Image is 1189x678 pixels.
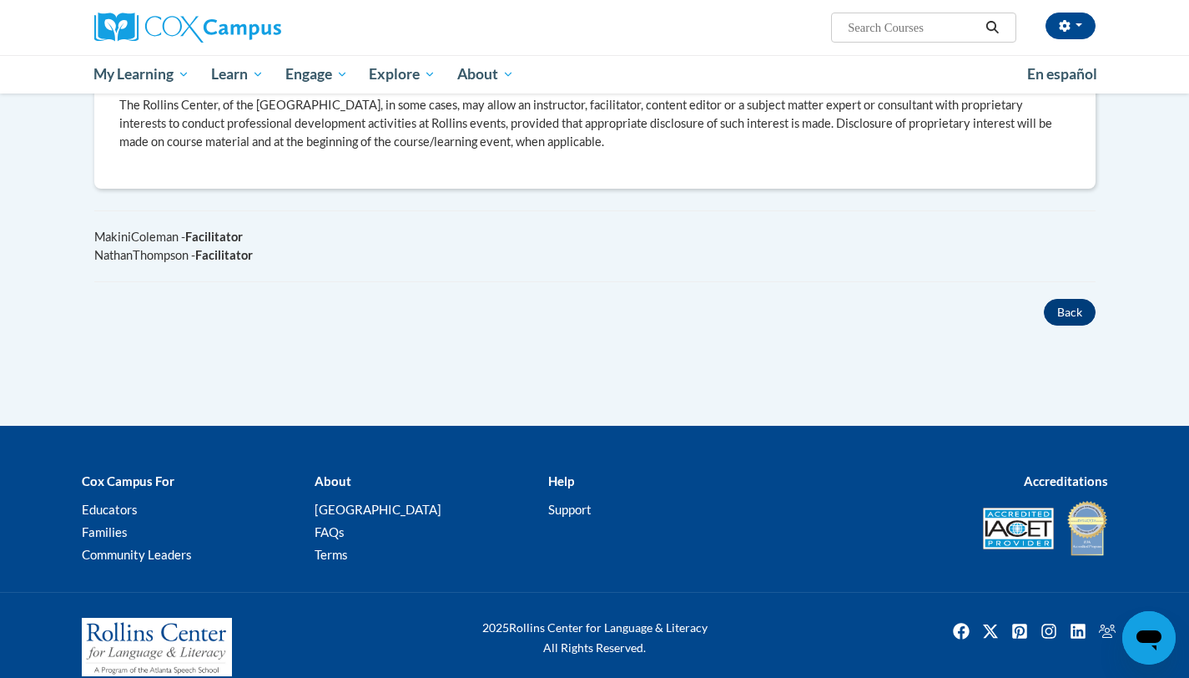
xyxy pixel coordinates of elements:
[457,64,514,84] span: About
[446,55,525,94] a: About
[315,502,441,517] a: [GEOGRAPHIC_DATA]
[1044,299,1096,326] button: Back
[315,547,348,562] a: Terms
[1035,618,1062,645] img: Instagram icon
[1006,618,1033,645] a: Pinterest
[315,524,345,539] a: FAQs
[1094,618,1121,645] a: Facebook Group
[195,248,253,262] b: Facilitator
[211,64,264,84] span: Learn
[948,618,975,645] a: Facebook
[94,13,281,43] img: Cox Campus
[948,618,975,645] img: Facebook icon
[83,55,201,94] a: My Learning
[1045,13,1096,39] button: Account Settings
[983,508,1054,549] img: Accredited IACET® Provider
[94,13,411,43] a: Cox Campus
[1065,618,1091,645] img: LinkedIn icon
[82,547,192,562] a: Community Leaders
[275,55,359,94] a: Engage
[315,473,351,488] b: About
[82,618,232,676] img: Rollins Center for Language & Literacy - A Program of the Atlanta Speech School
[548,473,574,488] b: Help
[285,64,348,84] span: Engage
[980,18,1005,38] button: Search
[119,96,1071,151] p: The Rollins Center, of the [GEOGRAPHIC_DATA], in some cases, may allow an instructor, facilitator...
[185,230,243,244] b: Facilitator
[977,618,1004,645] img: Twitter icon
[1016,57,1108,92] a: En español
[1094,618,1121,645] img: Facebook group icon
[93,64,189,84] span: My Learning
[1024,473,1108,488] b: Accreditations
[548,502,592,517] a: Support
[846,18,980,38] input: Search Courses
[1035,618,1062,645] a: Instagram
[200,55,275,94] a: Learn
[977,618,1004,645] a: Twitter
[420,618,770,658] div: Rollins Center for Language & Literacy All Rights Reserved.
[369,64,436,84] span: Explore
[358,55,446,94] a: Explore
[94,246,1096,265] div: NathanThompson -
[94,228,1096,246] div: MakiniColeman -
[1065,618,1091,645] a: Linkedin
[1027,65,1097,83] span: En español
[1006,618,1033,645] img: Pinterest icon
[82,524,128,539] a: Families
[482,620,509,635] span: 2025
[1066,499,1108,558] img: IDA® Accredited
[82,502,138,517] a: Educators
[1122,611,1176,665] iframe: Button to launch messaging window
[82,473,174,488] b: Cox Campus For
[69,55,1121,94] div: Main menu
